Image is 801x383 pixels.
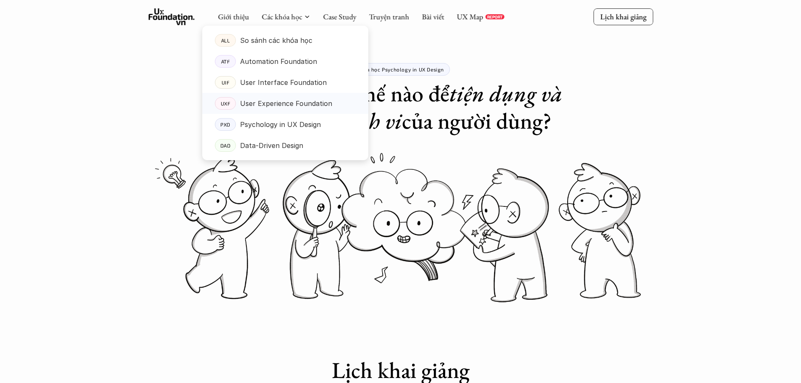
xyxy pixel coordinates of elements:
a: DADData-Driven Design [202,135,368,156]
p: PXD [220,122,230,127]
p: UIF [221,79,229,85]
p: ATF [221,58,230,64]
p: User Experience Foundation [240,97,332,110]
p: REPORT [487,14,502,19]
a: Case Study [323,12,356,21]
p: Automation Foundation [240,55,317,68]
a: PXDPsychology in UX Design [202,114,368,135]
a: UIFUser Interface Foundation [202,72,368,93]
p: Psychology in UX Design [240,118,321,131]
a: Bài viết [422,12,444,21]
a: REPORT [485,14,504,19]
p: DAD [220,143,230,148]
a: Các khóa học [262,12,302,21]
a: Lịch khai giảng [593,8,653,25]
p: User Interface Foundation [240,76,327,89]
p: ALL [221,37,230,43]
p: UXF [220,100,230,106]
p: Data-Driven Design [240,139,303,152]
a: UX Map [457,12,483,21]
a: Truyện tranh [369,12,409,21]
a: ATFAutomation Foundation [202,51,368,72]
a: UXFUser Experience Foundation [202,93,368,114]
h1: Nên thiết kế thế nào để của người dùng? [233,80,569,135]
p: So sánh các khóa học [240,34,312,47]
a: Giới thiệu [218,12,249,21]
p: Khóa học Psychology in UX Design [357,66,444,72]
a: ALLSo sánh các khóa học [202,30,368,51]
p: Lịch khai giảng [600,12,646,21]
